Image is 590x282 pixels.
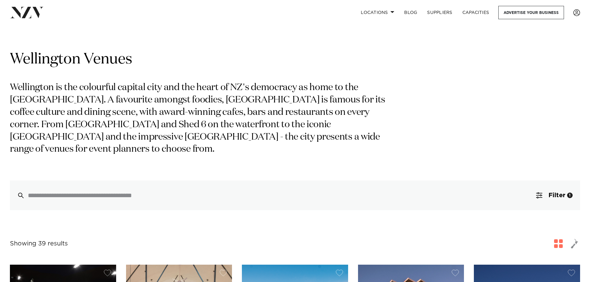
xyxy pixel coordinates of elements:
[399,6,422,19] a: BLOG
[10,82,393,156] p: Wellington is the colourful capital city and the heart of NZ's democracy as home to the [GEOGRAPH...
[10,7,44,18] img: nzv-logo.png
[548,192,565,198] span: Filter
[529,180,580,210] button: Filter1
[10,239,68,249] div: Showing 39 results
[356,6,399,19] a: Locations
[457,6,494,19] a: Capacities
[498,6,564,19] a: Advertise your business
[422,6,457,19] a: SUPPLIERS
[10,50,580,69] h1: Wellington Venues
[567,193,573,198] div: 1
